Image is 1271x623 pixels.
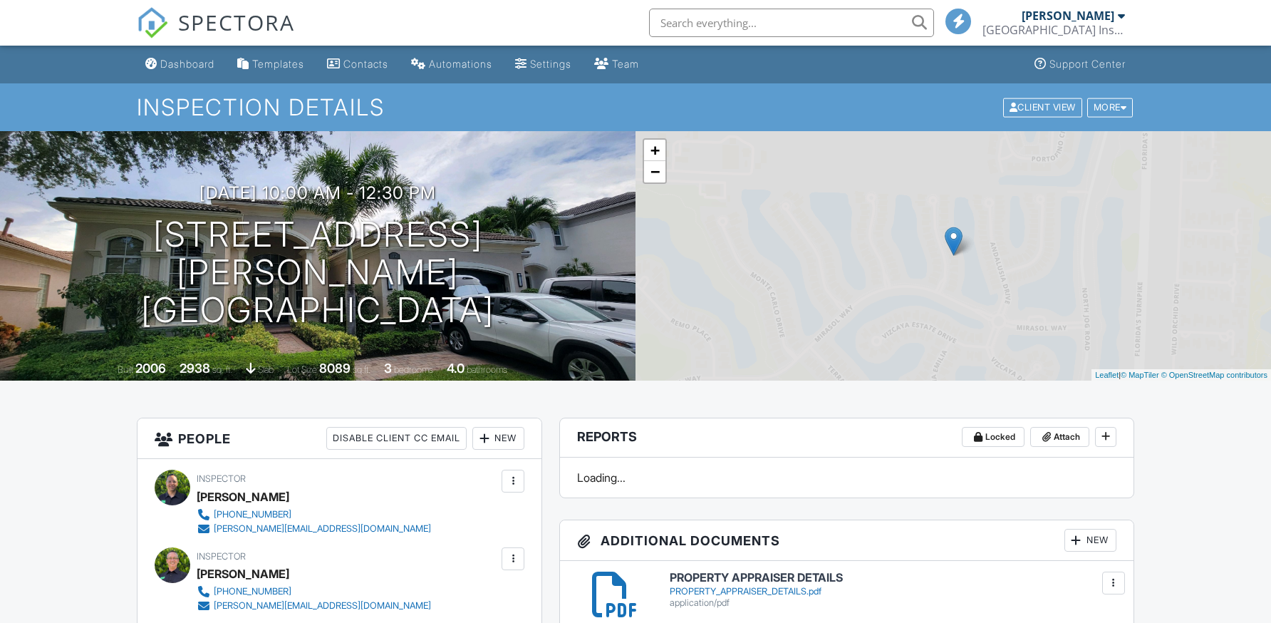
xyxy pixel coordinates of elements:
[670,572,1116,608] a: PROPERTY APPRAISER DETAILS PROPERTY_APPRAISER_DETAILS.pdf application/pdf
[588,51,645,78] a: Team
[197,599,431,613] a: [PERSON_NAME][EMAIL_ADDRESS][DOMAIN_NAME]
[326,427,467,450] div: Disable Client CC Email
[670,586,1116,597] div: PROPERTY_APPRAISER_DETAILS.pdf
[321,51,394,78] a: Contacts
[197,563,289,585] div: [PERSON_NAME]
[252,58,304,70] div: Templates
[1095,371,1119,379] a: Leaflet
[160,58,214,70] div: Dashboard
[197,585,431,599] a: [PHONE_NUMBER]
[1161,371,1267,379] a: © OpenStreetMap contributors
[180,361,210,376] div: 2938
[232,51,310,78] a: Templates
[178,7,295,37] span: SPECTORA
[353,364,370,375] span: sq.ft.
[1064,529,1116,552] div: New
[612,58,639,70] div: Team
[1003,98,1082,117] div: Client View
[1002,101,1086,112] a: Client View
[384,361,392,376] div: 3
[140,51,220,78] a: Dashboard
[429,58,492,70] div: Automations
[135,361,166,376] div: 2006
[118,364,133,375] span: Built
[405,51,498,78] a: Automations (Basic)
[319,361,351,376] div: 8089
[197,508,431,522] a: [PHONE_NUMBER]
[137,95,1134,120] h1: Inspection Details
[197,473,246,484] span: Inspector
[199,183,436,202] h3: [DATE] 10:00 am - 12:30 pm
[1121,371,1159,379] a: © MapTiler
[560,520,1133,561] h3: Additional Documents
[670,572,1116,585] h6: PROPERTY APPRAISER DETAILS
[472,427,524,450] div: New
[447,361,465,376] div: 4.0
[138,418,541,459] h3: People
[214,509,291,520] div: [PHONE_NUMBER]
[137,19,295,49] a: SPECTORA
[467,364,507,375] span: bathrooms
[530,58,571,70] div: Settings
[982,23,1125,37] div: 5th Avenue Building Inspections, Inc.
[214,523,431,535] div: [PERSON_NAME][EMAIL_ADDRESS][DOMAIN_NAME]
[197,522,431,536] a: [PERSON_NAME][EMAIL_ADDRESS][DOMAIN_NAME]
[1087,98,1133,117] div: More
[644,161,665,182] a: Zoom out
[1049,58,1126,70] div: Support Center
[23,216,613,329] h1: [STREET_ADDRESS][PERSON_NAME] [GEOGRAPHIC_DATA]
[214,586,291,597] div: [PHONE_NUMBER]
[137,7,168,38] img: The Best Home Inspection Software - Spectora
[509,51,577,78] a: Settings
[212,364,232,375] span: sq. ft.
[670,597,1116,609] div: application/pdf
[644,140,665,161] a: Zoom in
[214,600,431,612] div: [PERSON_NAME][EMAIL_ADDRESS][DOMAIN_NAME]
[197,486,289,508] div: [PERSON_NAME]
[1022,9,1114,23] div: [PERSON_NAME]
[197,551,246,562] span: Inspector
[1029,51,1131,78] a: Support Center
[343,58,388,70] div: Contacts
[649,9,934,37] input: Search everything...
[258,364,274,375] span: slab
[394,364,433,375] span: bedrooms
[287,364,317,375] span: Lot Size
[1091,369,1271,381] div: |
